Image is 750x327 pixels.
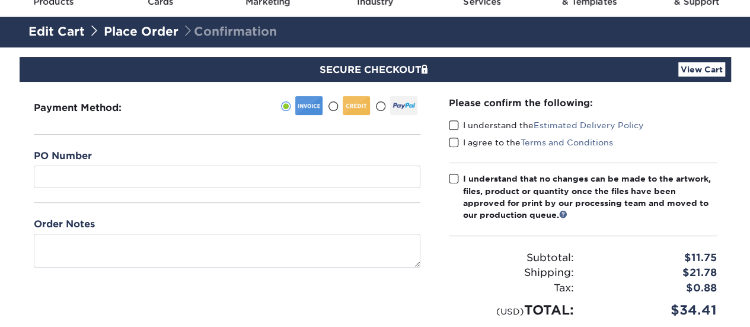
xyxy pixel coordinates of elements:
[34,102,151,113] h3: Payment Method:
[678,62,725,77] a: View Cart
[449,96,717,110] div: Please confirm the following:
[320,64,431,75] span: SECURE CHECKOUT
[521,138,613,147] a: Terms and Conditions
[34,149,92,163] label: PO Number
[440,300,583,320] div: TOTAL:
[583,300,726,320] div: $34.41
[440,281,583,296] div: Tax:
[104,24,178,39] a: Place Order
[583,250,726,266] div: $11.75
[534,120,644,130] a: Estimated Delivery Policy
[449,119,644,131] label: I understand the
[496,306,524,316] small: (USD)
[182,24,277,39] span: Confirmation
[449,136,613,148] label: I agree to the
[440,265,583,281] div: Shipping:
[583,265,726,281] div: $21.78
[463,173,717,221] div: I understand that no changes can be made to the artwork, files, product or quantity once the file...
[583,281,726,296] div: $0.88
[440,250,583,266] div: Subtotal:
[34,217,95,231] label: Order Notes
[28,24,85,39] a: Edit Cart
